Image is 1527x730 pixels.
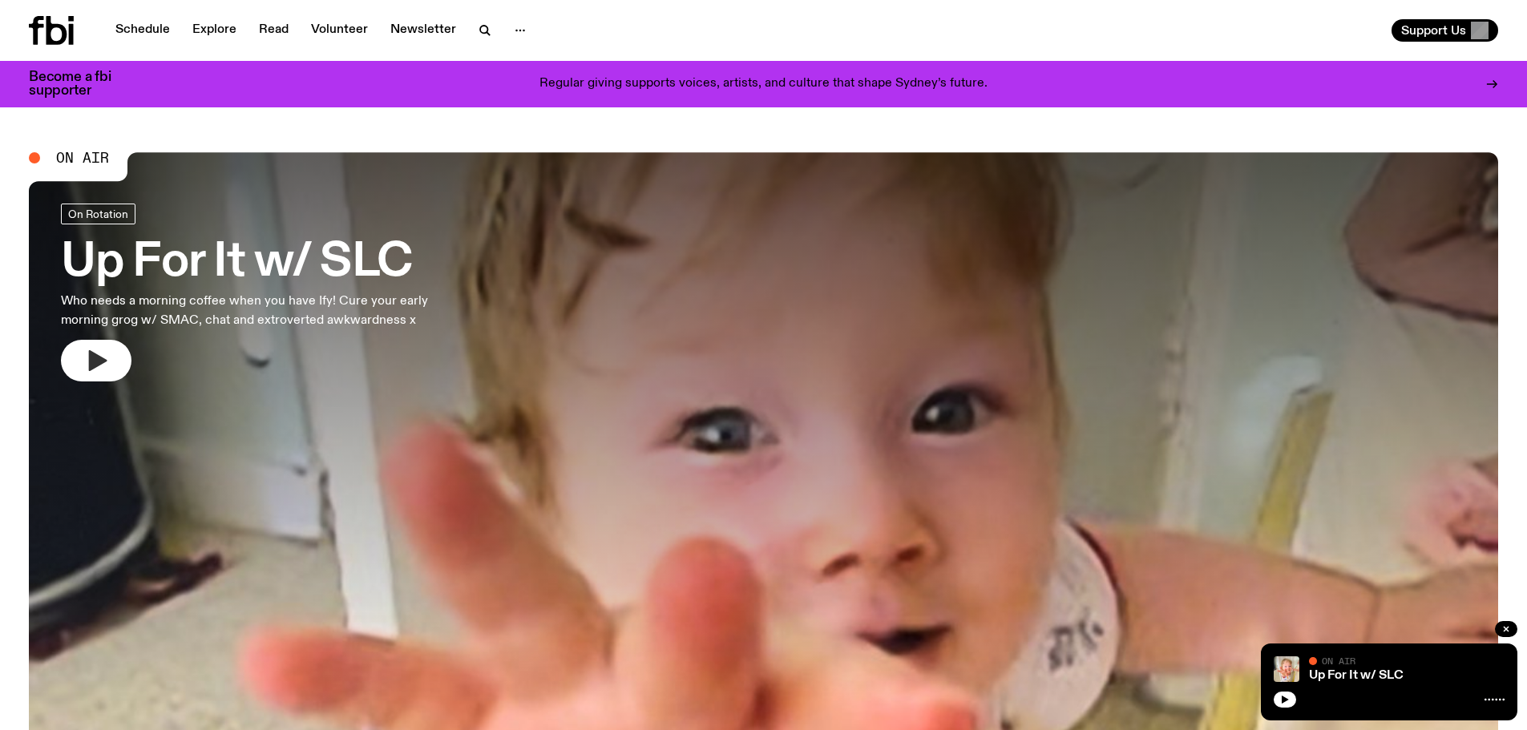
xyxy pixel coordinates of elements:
span: Support Us [1401,23,1466,38]
p: Regular giving supports voices, artists, and culture that shape Sydney’s future. [539,77,988,91]
button: Support Us [1392,19,1498,42]
a: Schedule [106,19,180,42]
a: Read [249,19,298,42]
a: Up For It w/ SLCWho needs a morning coffee when you have Ify! Cure your early morning grog w/ SMA... [61,204,471,381]
h3: Become a fbi supporter [29,71,131,98]
h3: Up For It w/ SLC [61,240,471,285]
a: Volunteer [301,19,378,42]
a: Newsletter [381,19,466,42]
a: On Rotation [61,204,135,224]
p: Who needs a morning coffee when you have Ify! Cure your early morning grog w/ SMAC, chat and extr... [61,292,471,330]
span: On Air [56,151,109,165]
a: Up For It w/ SLC [1309,669,1404,682]
img: baby slc [1274,656,1299,682]
span: On Rotation [68,208,128,220]
a: Explore [183,19,246,42]
span: On Air [1322,655,1355,666]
